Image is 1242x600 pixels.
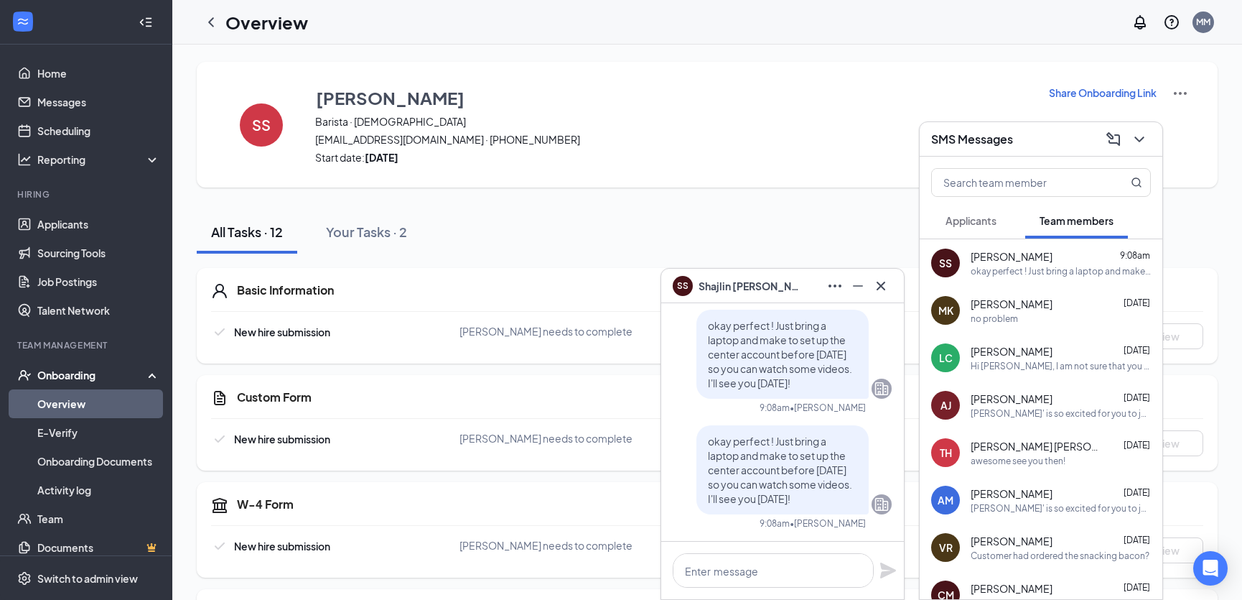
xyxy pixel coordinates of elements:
button: ChevronDown [1128,128,1151,151]
a: Messages [37,88,160,116]
svg: ChevronDown [1131,131,1148,148]
span: [PERSON_NAME] [971,581,1052,596]
span: [DATE] [1124,345,1150,356]
span: [PERSON_NAME] needs to complete [459,325,632,338]
a: Onboarding Documents [37,447,160,476]
span: New hire submission [234,433,330,446]
svg: QuestionInfo [1163,14,1180,31]
button: Minimize [846,274,869,297]
a: Sourcing Tools [37,239,160,267]
button: [PERSON_NAME] [315,85,1030,111]
div: Customer had ordered the snacking bacon? [971,550,1149,562]
div: MK [938,303,953,318]
span: [PERSON_NAME] [PERSON_NAME] [971,439,1100,453]
svg: Checkmark [211,323,228,341]
span: New hire submission [234,540,330,553]
span: Barista · [DEMOGRAPHIC_DATA] [315,114,1030,129]
div: Switch to admin view [37,571,138,586]
span: Applicants [945,214,996,227]
a: Team [37,504,160,533]
span: [PERSON_NAME] [971,344,1052,359]
span: [DATE] [1124,392,1150,403]
a: Scheduling [37,116,160,145]
div: no problem [971,313,1018,325]
div: All Tasks · 12 [211,223,283,241]
span: [DATE] [1124,582,1150,593]
svg: ChevronLeft [202,14,220,31]
h5: Custom Form [237,389,312,405]
button: View [1131,323,1203,349]
div: AM [938,493,953,507]
span: Start date: [315,150,1030,165]
span: [EMAIL_ADDRESS][DOMAIN_NAME] · [PHONE_NUMBER] [315,132,1030,147]
svg: Plane [879,562,897,579]
p: Share Onboarding Link [1049,86,1157,100]
div: 9:08am [760,517,790,530]
svg: Notifications [1131,14,1149,31]
svg: Checkmark [211,537,228,555]
svg: Settings [17,571,32,586]
svg: Minimize [849,277,867,295]
svg: WorkstreamLogo [16,14,30,29]
button: Ellipses [823,274,846,297]
a: E-Verify [37,418,160,447]
a: Applicants [37,210,160,239]
div: [PERSON_NAME]' is so excited for you to join our team! Do you know anyone else who might be inter... [971,407,1151,420]
span: [DATE] [1124,535,1150,545]
div: Hiring [17,188,157,200]
svg: UserCheck [17,368,32,382]
h5: W-4 Form [237,497,294,512]
svg: TaxGovernmentIcon [211,497,228,514]
svg: User [211,282,228,300]
div: awesome see you then! [971,455,1065,467]
span: [PERSON_NAME] needs to complete [459,432,632,445]
span: [DATE] [1124,440,1150,451]
div: SS [939,256,952,270]
span: • [PERSON_NAME] [790,517,866,530]
span: [DATE] [1124,487,1150,498]
div: Onboarding [37,368,148,382]
span: [PERSON_NAME] [971,534,1052,548]
div: [PERSON_NAME]' is so excited for you to join our team! Do you know anyone else who might be inter... [971,502,1151,514]
svg: Ellipses [826,277,844,295]
strong: [DATE] [365,151,398,164]
a: Home [37,59,160,88]
svg: Company [873,496,890,513]
button: Share Onboarding Link [1048,85,1157,101]
button: ComposeMessage [1102,128,1125,151]
div: Hi [PERSON_NAME], I am not sure that you saw I put my shift up for coverage. No one picked it up ... [971,360,1151,372]
a: Activity log [37,476,160,504]
svg: Cross [872,277,890,295]
span: [PERSON_NAME] [971,486,1052,501]
h1: Overview [225,10,308,34]
input: Search team member [932,169,1102,196]
div: Your Tasks · 2 [326,223,407,241]
span: [PERSON_NAME] [971,297,1052,311]
svg: Collapse [139,15,153,29]
span: [PERSON_NAME] [971,249,1052,264]
a: DocumentsCrown [37,533,160,562]
span: [PERSON_NAME] needs to complete [459,539,632,552]
a: Talent Network [37,296,160,325]
span: New hire submission [234,326,330,338]
svg: Company [873,380,890,397]
div: LC [939,351,953,365]
div: Team Management [17,339,157,351]
svg: Checkmark [211,430,228,448]
svg: MagnifyingGlass [1131,177,1142,188]
svg: Analysis [17,152,32,167]
h3: SMS Messages [931,131,1013,147]
div: AJ [940,398,951,412]
button: Cross [869,274,892,297]
span: [DATE] [1124,297,1150,308]
span: okay perfect ! Just bring a laptop and make to set up the center account before [DATE] so you can... [708,435,852,505]
div: Reporting [37,152,161,167]
div: Open Intercom Messenger [1193,551,1228,586]
button: View [1131,537,1203,563]
span: • [PERSON_NAME] [790,402,866,414]
span: [PERSON_NAME] [971,392,1052,406]
img: More Actions [1172,85,1189,102]
a: Job Postings [37,267,160,296]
